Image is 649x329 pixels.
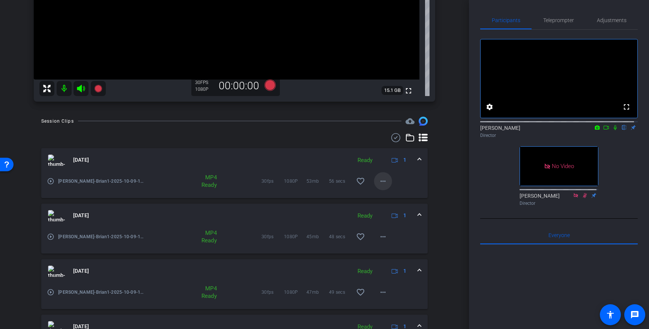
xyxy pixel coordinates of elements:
[41,259,428,283] mat-expansion-panel-header: thumb-nail[DATE]Ready1
[48,266,65,277] img: thumb-nail
[261,233,284,240] span: 30fps
[284,233,306,240] span: 1080P
[41,117,74,125] div: Session Clips
[354,156,376,165] div: Ready
[41,228,428,254] div: thumb-nail[DATE]Ready1
[214,80,264,92] div: 00:00:00
[543,18,574,23] span: Teleprompter
[47,177,54,185] mat-icon: play_circle_outline
[73,156,89,164] span: [DATE]
[58,233,144,240] span: [PERSON_NAME]-Brian1-2025-10-09-15-31-38-231-0
[284,288,306,296] span: 1080P
[306,288,329,296] span: 47mb
[48,155,65,166] img: thumb-nail
[630,310,639,319] mat-icon: message
[329,233,352,240] span: 48 secs
[606,310,615,319] mat-icon: accessibility
[306,233,329,240] span: 45mb
[548,233,570,238] span: Everyone
[520,200,598,207] div: Director
[403,156,406,164] span: 1
[419,117,428,126] img: Session clips
[406,117,415,126] span: Destinations for your clips
[379,177,388,186] mat-icon: more_horiz
[195,86,214,92] div: 1080P
[185,229,221,244] div: MP4 Ready
[403,267,406,275] span: 1
[41,283,428,309] div: thumb-nail[DATE]Ready1
[552,163,574,170] span: No Video
[622,102,631,111] mat-icon: fullscreen
[379,288,388,297] mat-icon: more_horiz
[41,148,428,172] mat-expansion-panel-header: thumb-nail[DATE]Ready1
[329,288,352,296] span: 49 secs
[284,177,306,185] span: 1080P
[492,18,520,23] span: Participants
[73,267,89,275] span: [DATE]
[41,204,428,228] mat-expansion-panel-header: thumb-nail[DATE]Ready1
[261,177,284,185] span: 30fps
[480,132,638,139] div: Director
[185,285,221,300] div: MP4 Ready
[404,86,413,95] mat-icon: fullscreen
[306,177,329,185] span: 53mb
[356,177,365,186] mat-icon: favorite_border
[354,212,376,220] div: Ready
[379,232,388,241] mat-icon: more_horiz
[480,124,638,139] div: [PERSON_NAME]
[403,212,406,219] span: 1
[185,174,221,189] div: MP4 Ready
[354,267,376,276] div: Ready
[48,210,65,221] img: thumb-nail
[47,288,54,296] mat-icon: play_circle_outline
[597,18,626,23] span: Adjustments
[261,288,284,296] span: 30fps
[620,124,629,131] mat-icon: flip
[485,102,494,111] mat-icon: settings
[329,177,352,185] span: 56 secs
[41,172,428,198] div: thumb-nail[DATE]Ready1
[58,288,144,296] span: [PERSON_NAME]-Brian1-2025-10-09-15-30-06-276-0
[406,117,415,126] mat-icon: cloud_upload
[356,288,365,297] mat-icon: favorite_border
[195,80,214,86] div: 30
[58,177,144,185] span: [PERSON_NAME]-Brian1-2025-10-09-15-33-17-446-0
[520,192,598,207] div: [PERSON_NAME]
[47,233,54,240] mat-icon: play_circle_outline
[382,86,403,95] span: 15.1 GB
[356,232,365,241] mat-icon: favorite_border
[73,212,89,219] span: [DATE]
[200,80,208,85] span: FPS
